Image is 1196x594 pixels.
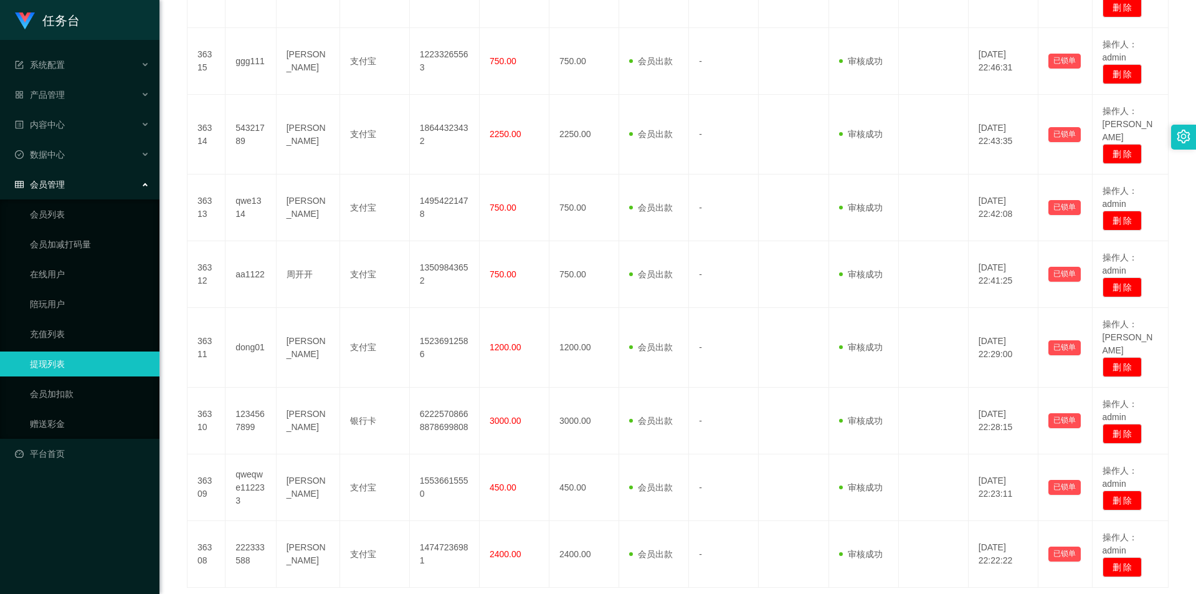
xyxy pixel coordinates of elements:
td: 支付宝 [340,95,410,175]
button: 删 除 [1103,211,1142,231]
td: [DATE] 22:28:15 [969,388,1038,454]
td: 36311 [187,308,225,388]
span: 审核成功 [839,549,883,559]
td: 450.00 [549,454,619,521]
a: 图标: dashboard平台首页 [15,441,149,466]
span: 会员出款 [629,56,673,66]
span: 会员出款 [629,549,673,559]
td: 36315 [187,28,225,95]
a: 赠送彩金 [30,411,149,436]
td: 支付宝 [340,521,410,588]
span: 会员出款 [629,129,673,139]
td: 1200.00 [549,308,619,388]
td: 36310 [187,388,225,454]
td: 18644323432 [410,95,480,175]
i: 图标: appstore-o [15,90,24,99]
td: 62225708668878699808 [410,388,480,454]
h1: 任务台 [42,1,80,41]
i: 图标: table [15,180,24,189]
td: [DATE] 22:42:08 [969,175,1038,241]
button: 已锁单 [1048,127,1081,142]
button: 已锁单 [1048,54,1081,69]
span: 会员出款 [629,482,673,492]
span: - [699,56,702,66]
a: 陪玩用户 [30,292,149,317]
td: 12233265563 [410,28,480,95]
td: 周开开 [277,241,340,308]
td: 36314 [187,95,225,175]
td: [PERSON_NAME] [277,521,340,588]
span: 操作人：admin [1103,399,1137,422]
td: 银行卡 [340,388,410,454]
span: 会员出款 [629,342,673,352]
button: 删 除 [1103,357,1142,377]
td: 750.00 [549,175,619,241]
td: 15236912586 [410,308,480,388]
span: 审核成功 [839,203,883,213]
span: 3000.00 [490,416,521,426]
td: qwe1314 [225,175,277,241]
span: 750.00 [490,203,516,213]
span: 数据中心 [15,150,65,160]
td: 222333588 [225,521,277,588]
span: 操作人：admin [1103,39,1137,62]
button: 删 除 [1103,491,1142,510]
button: 已锁单 [1048,340,1081,355]
span: 2400.00 [490,549,521,559]
td: 2400.00 [549,521,619,588]
td: 支付宝 [340,308,410,388]
span: 审核成功 [839,129,883,139]
td: [PERSON_NAME] [277,388,340,454]
span: - [699,269,702,279]
button: 已锁单 [1048,200,1081,215]
span: 审核成功 [839,482,883,492]
span: 会员出款 [629,416,673,426]
td: 36313 [187,175,225,241]
span: 产品管理 [15,90,65,100]
td: 2250.00 [549,95,619,175]
td: 36308 [187,521,225,588]
button: 已锁单 [1048,547,1081,562]
span: 审核成功 [839,342,883,352]
td: 750.00 [549,28,619,95]
td: 14954221478 [410,175,480,241]
span: - [699,549,702,559]
button: 删 除 [1103,277,1142,297]
td: 支付宝 [340,28,410,95]
span: - [699,203,702,213]
a: 在线用户 [30,262,149,287]
span: 审核成功 [839,56,883,66]
td: [DATE] 22:23:11 [969,454,1038,521]
a: 会员加减打码量 [30,232,149,257]
td: aa1122 [225,241,277,308]
button: 删 除 [1103,144,1142,164]
td: 3000.00 [549,388,619,454]
span: - [699,342,702,352]
a: 充值列表 [30,322,149,347]
a: 提现列表 [30,352,149,376]
span: 操作人：[PERSON_NAME] [1103,106,1153,142]
i: 图标: setting [1177,130,1190,143]
a: 任务台 [15,15,80,25]
span: 750.00 [490,56,516,66]
td: 13509843652 [410,241,480,308]
td: 14747236981 [410,521,480,588]
i: 图标: profile [15,120,24,129]
button: 已锁单 [1048,413,1081,428]
span: 操作人：[PERSON_NAME] [1103,319,1153,355]
i: 图标: form [15,60,24,69]
span: 操作人：admin [1103,252,1137,275]
span: 内容中心 [15,120,65,130]
td: [PERSON_NAME] [277,175,340,241]
td: [PERSON_NAME] [277,28,340,95]
td: [PERSON_NAME] [277,95,340,175]
span: 系统配置 [15,60,65,70]
td: [PERSON_NAME] [277,308,340,388]
span: 审核成功 [839,416,883,426]
a: 会员列表 [30,202,149,227]
td: qweqwe112233 [225,454,277,521]
td: [DATE] 22:29:00 [969,308,1038,388]
span: 1200.00 [490,342,521,352]
td: 15536615550 [410,454,480,521]
button: 已锁单 [1048,480,1081,495]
